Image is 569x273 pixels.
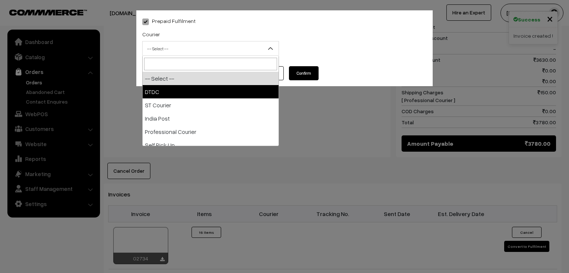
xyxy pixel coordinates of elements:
span: -- Select -- [143,42,279,55]
li: Professional Courier [143,125,279,138]
li: -- Select -- [143,72,279,85]
button: Confirm [289,66,319,80]
label: Prepaid Fulfilment [142,17,196,25]
span: -- Select -- [142,41,279,56]
li: DTDC [143,85,279,98]
li: Self Pick Up [143,138,279,152]
label: Courier [142,30,160,38]
li: India Post [143,112,279,125]
li: ST Courier [143,98,279,112]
